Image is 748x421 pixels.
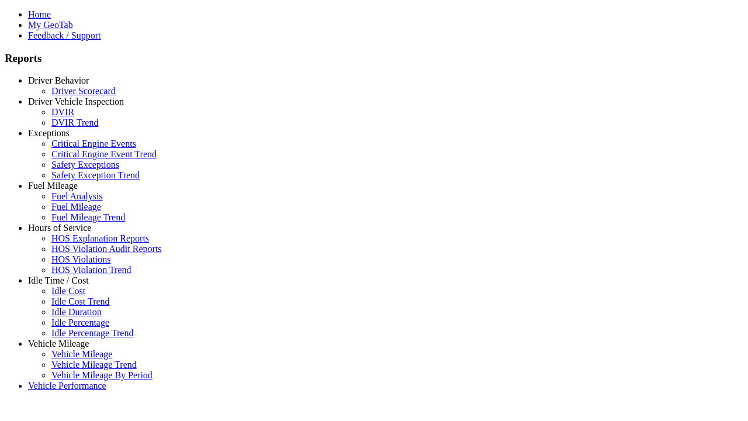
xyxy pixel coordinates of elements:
a: Vehicle Mileage [51,349,112,359]
a: Driver Behavior [28,75,89,85]
a: Fuel Mileage [28,181,78,191]
a: Safety Exception Trend [51,170,140,180]
a: Driver Scorecard [51,86,116,96]
a: Idle Percentage Trend [51,328,133,338]
a: Idle Time / Cost [28,275,89,285]
a: DVIR [51,107,74,117]
a: My GeoTab [28,20,73,30]
a: Fuel Mileage [51,202,101,212]
a: Critical Engine Event Trend [51,149,157,159]
a: HOS Violation Trend [51,265,131,275]
a: Vehicle Mileage By Period [51,370,153,380]
a: Driver Vehicle Inspection [28,96,124,106]
a: DVIR Trend [51,118,98,127]
a: Feedback / Support [28,30,101,40]
a: Home [28,9,51,19]
a: Safety Exceptions [51,160,119,170]
a: HOS Explanation Reports [51,233,149,243]
a: Vehicle Performance [28,381,106,391]
a: Exceptions [28,128,70,138]
a: HOS Violations [51,254,110,264]
a: Vehicle Mileage [28,339,89,348]
a: Idle Cost [51,286,85,296]
a: Fuel Mileage Trend [51,212,125,222]
a: Fuel Analysis [51,191,103,201]
a: Idle Duration [51,307,102,317]
a: Vehicle Mileage Trend [51,360,137,370]
a: Critical Engine Events [51,139,136,149]
h3: Reports [5,52,743,65]
a: Idle Percentage [51,318,109,327]
a: Idle Cost Trend [51,296,110,306]
a: HOS Violation Audit Reports [51,244,162,254]
a: Hours of Service [28,223,91,233]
